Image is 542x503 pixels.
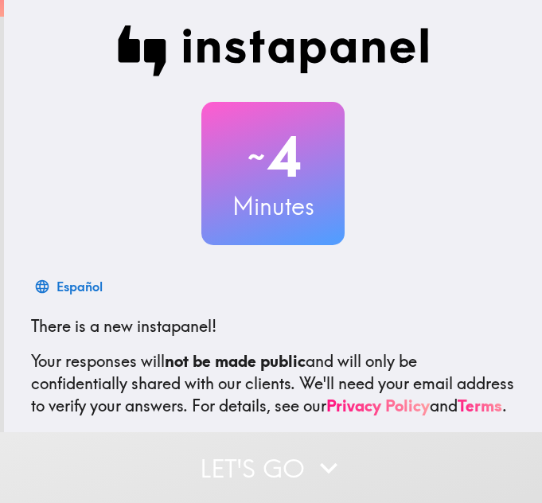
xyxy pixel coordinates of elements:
p: This invite is exclusively for you, please do not share it. Complete it soon because spots are li... [31,430,515,474]
p: Your responses will and will only be confidentially shared with our clients. We'll need your emai... [31,350,515,417]
button: Español [31,271,109,302]
div: Español [57,275,103,298]
span: ~ [245,133,267,181]
span: There is a new instapanel! [31,316,216,336]
a: Privacy Policy [326,396,430,415]
h3: Minutes [201,189,345,223]
a: Terms [458,396,502,415]
h2: 4 [201,124,345,189]
b: not be made public [165,351,306,371]
img: Instapanel [117,25,429,76]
